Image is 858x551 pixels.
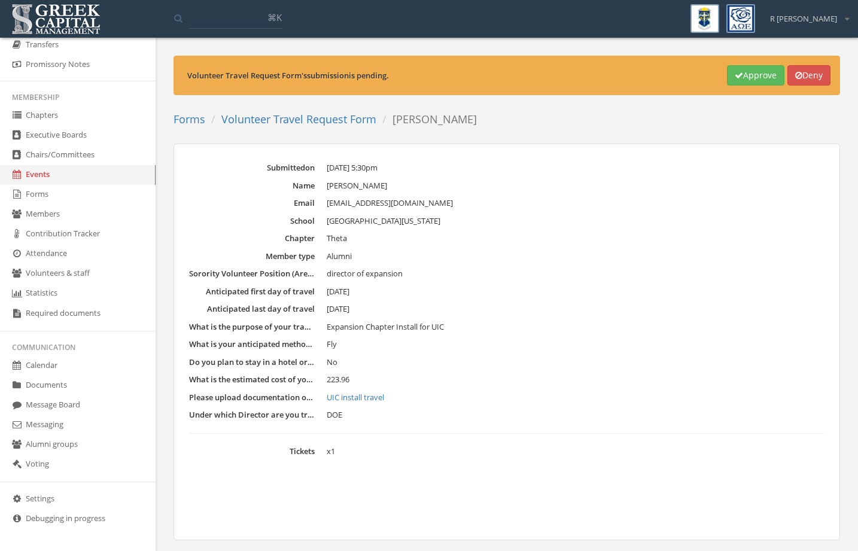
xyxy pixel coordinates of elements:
[327,162,378,173] span: [DATE] 5:30pm
[327,409,342,420] span: DOE
[189,180,315,191] dt: Name
[189,286,315,297] dt: Anticipated first day of travel
[189,392,315,403] dt: Please upload documentation of the expected travel expenses
[187,70,728,81] div: Volunteer Travel Request Form 's submission is pending.
[189,197,315,209] dt: Email
[189,233,315,244] dt: Chapter
[189,409,315,421] dt: Under which Director are you traveling?
[189,357,315,368] dt: Do you plan to stay in a hotel or other accommodation?
[189,162,315,173] dt: Submitted on
[327,286,349,297] span: [DATE]
[327,268,403,279] span: director of expansion
[327,392,824,404] a: UIC install travel
[327,303,349,314] span: [DATE]
[189,251,315,262] dt: Member type
[327,251,824,263] dd: Alumni
[327,357,337,367] span: No
[787,65,830,86] button: Deny
[327,180,824,192] dd: [PERSON_NAME]
[221,112,376,126] a: Volunteer Travel Request Form
[327,233,824,245] dd: Theta
[189,339,315,350] dt: What is your anticipated method of travel?
[327,197,824,209] dd: [EMAIL_ADDRESS][DOMAIN_NAME]
[189,215,315,227] dt: School
[189,268,315,279] dt: Sorority Volunteer Position (Are you traveling as an advisor, committee member, board member, etc.?)
[189,374,315,385] dt: What is the estimated cost of your travel and accommodations? (roundtrip in $USD)
[189,446,315,457] dt: Tickets
[327,339,337,349] span: Fly
[267,11,282,23] span: ⌘K
[174,112,205,126] a: Forms
[327,446,824,458] dd: x 1
[770,13,837,25] span: R [PERSON_NAME]
[376,112,477,127] li: [PERSON_NAME]
[727,65,784,86] button: Approve
[327,215,824,227] dd: [GEOGRAPHIC_DATA][US_STATE]
[762,4,849,25] div: R [PERSON_NAME]
[189,321,315,333] dt: What is the purpose of your travel? (Please tell us why you are making this trip. For example, is...
[327,321,444,332] span: Expansion Chapter Install for UIC
[189,303,315,315] dt: Anticipated last day of travel
[327,374,349,385] span: 223.96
